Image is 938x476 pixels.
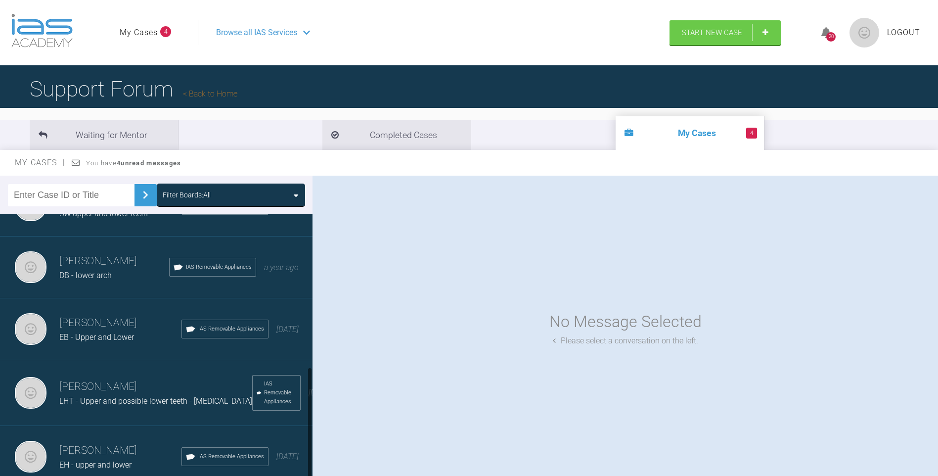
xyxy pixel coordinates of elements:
span: a year ago [264,263,299,272]
div: No Message Selected [549,309,702,334]
li: My Cases [616,116,764,150]
span: My Cases [15,158,66,167]
span: EH - upper and lower [59,460,132,470]
a: Start New Case [670,20,781,45]
strong: 4 unread messages [117,159,181,167]
img: chevronRight.28bd32b0.svg [137,187,153,203]
div: Filter Boards: All [163,190,211,200]
span: IAS Removable Appliances [198,325,264,333]
span: Start New Case [682,28,742,37]
input: Enter Case ID or Title [8,184,134,206]
a: My Cases [120,26,158,39]
span: IAS Removable Appliances [264,380,296,406]
span: Browse all IAS Services [216,26,297,39]
img: logo-light.3e3ef733.png [11,14,73,48]
img: Rebecca Shawcross [15,441,46,473]
span: IAS Removable Appliances [186,263,252,272]
span: 4 [160,26,171,37]
a: Logout [887,26,920,39]
span: LHT - Upper and possible lower teeth - [MEDICAL_DATA] [59,396,252,406]
h3: [PERSON_NAME] [59,253,169,270]
span: You have [86,159,181,167]
h1: Support Forum [30,72,237,106]
h3: [PERSON_NAME] [59,442,181,459]
li: Waiting for Mentor [30,120,178,150]
div: 20 [826,32,836,42]
img: Rebecca Shawcross [15,313,46,345]
span: [DATE] [276,452,299,461]
span: EB - Upper and Lower [59,333,134,342]
div: Please select a conversation on the left. [553,334,698,347]
img: profile.png [849,18,879,48]
li: Completed Cases [322,120,471,150]
h3: [PERSON_NAME] [59,379,252,395]
img: Rebecca Shawcross [15,251,46,283]
span: 4 [746,128,757,139]
span: IAS Removable Appliances [198,452,264,461]
span: [DATE] [276,325,299,334]
span: DB - lower arch [59,271,112,280]
a: Back to Home [183,89,237,98]
img: Rebecca Shawcross [15,377,46,409]
h3: [PERSON_NAME] [59,315,181,332]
